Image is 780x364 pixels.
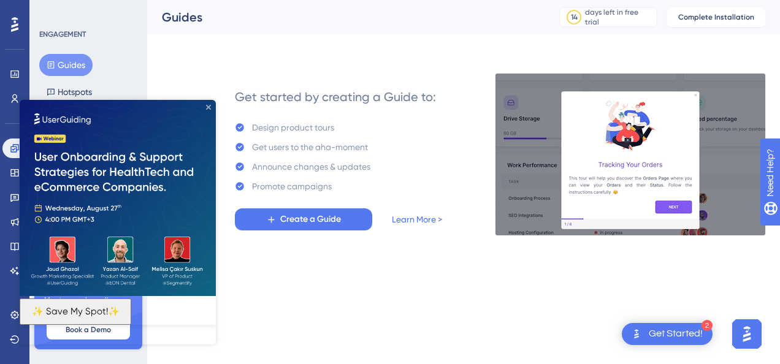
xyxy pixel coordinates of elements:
[252,140,368,154] div: Get users to the aha-moment
[29,3,77,18] span: Need Help?
[186,5,191,10] div: Close Preview
[39,54,93,76] button: Guides
[585,7,653,27] div: days left in free trial
[649,327,703,341] div: Get Started!
[622,323,713,345] div: Open Get Started! checklist, remaining modules: 2
[252,179,332,194] div: Promote campaigns
[667,7,765,27] button: Complete Installation
[162,9,529,26] div: Guides
[728,316,765,352] iframe: UserGuiding AI Assistant Launcher
[252,159,370,174] div: Announce changes & updates
[39,81,99,103] button: Hotspots
[702,320,713,331] div: 2
[235,208,372,230] button: Create a Guide
[39,29,86,39] div: ENGAGEMENT
[235,88,436,105] div: Get started by creating a Guide to:
[678,12,754,22] span: Complete Installation
[629,327,644,341] img: launcher-image-alternative-text
[392,212,442,227] a: Learn More >
[280,212,341,227] span: Create a Guide
[252,120,334,135] div: Design product tours
[571,12,578,22] div: 14
[495,73,766,236] img: 21a29cd0e06a8f1d91b8bced9f6e1c06.gif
